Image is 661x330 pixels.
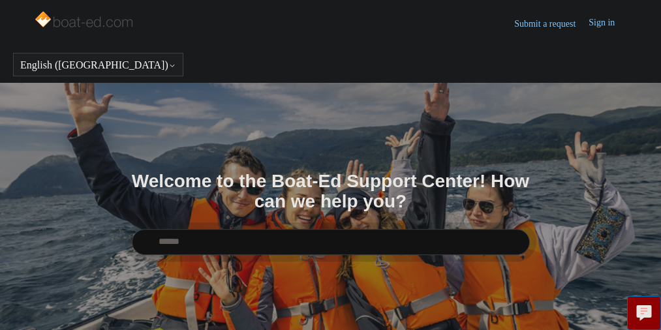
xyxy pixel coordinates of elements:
button: Live chat [627,296,661,330]
h1: Welcome to the Boat-Ed Support Center! How can we help you? [132,172,530,212]
a: Submit a request [514,17,589,31]
input: Search [132,229,530,255]
a: Sign in [589,16,628,31]
img: Boat-Ed Help Center home page [33,8,137,34]
button: English ([GEOGRAPHIC_DATA]) [20,59,176,71]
